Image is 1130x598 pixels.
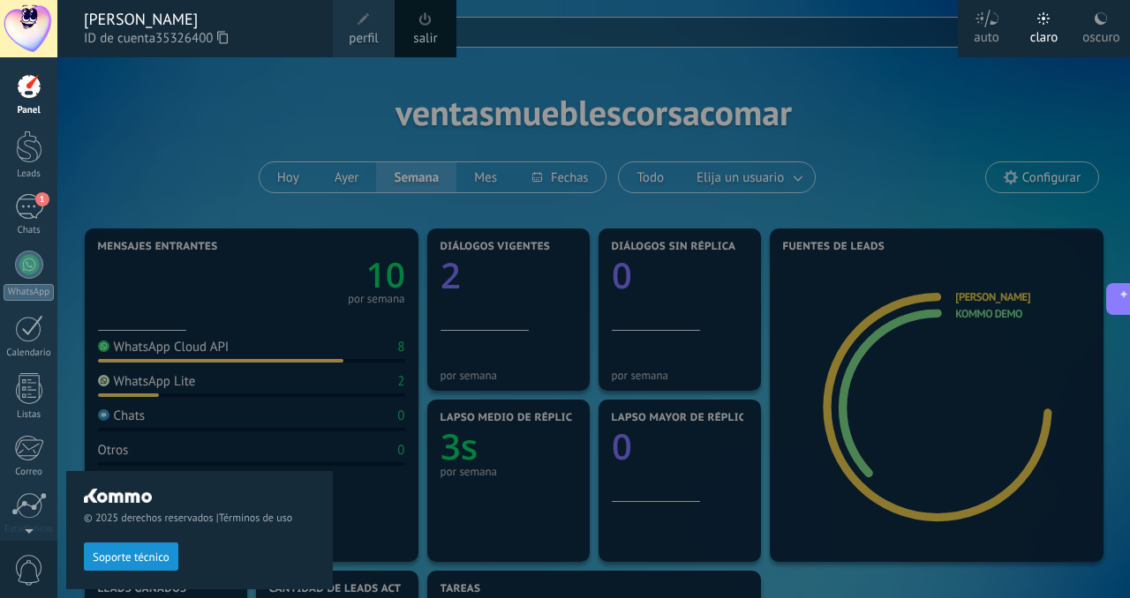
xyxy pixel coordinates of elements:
div: Panel [4,105,55,116]
div: Calendario [4,348,55,359]
div: Correo [4,467,55,478]
span: © 2025 derechos reservados | [84,512,315,525]
div: [PERSON_NAME] [84,10,315,29]
span: 35326400 [155,29,228,49]
span: ID de cuenta [84,29,315,49]
a: salir [413,29,437,49]
div: oscuro [1082,11,1119,57]
span: Soporte técnico [93,551,169,564]
div: claro [1030,11,1058,57]
div: Leads [4,168,55,180]
a: Términos de uso [219,512,292,525]
div: Listas [4,409,55,421]
button: Soporte técnico [84,542,178,571]
div: auto [974,11,999,57]
span: 1 [35,192,49,206]
a: Soporte técnico [84,549,178,563]
span: perfil [349,29,378,49]
div: WhatsApp [4,284,54,301]
div: Chats [4,225,55,236]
